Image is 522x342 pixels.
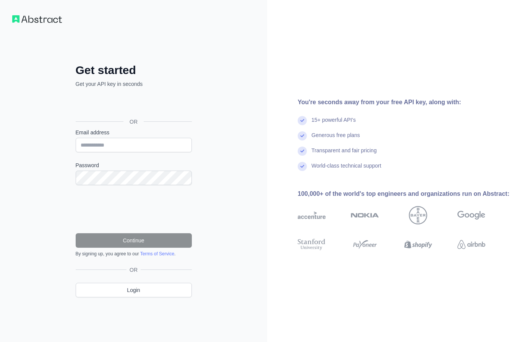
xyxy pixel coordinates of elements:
img: nokia [351,206,379,224]
img: airbnb [457,237,485,252]
img: check mark [298,147,307,156]
img: Workflow [12,15,62,23]
label: Email address [76,129,192,136]
iframe: Sign in with Google Button [72,96,194,113]
iframe: reCAPTCHA [76,194,192,224]
p: Get your API key in seconds [76,80,192,88]
div: Generous free plans [311,131,360,147]
div: World-class technical support [311,162,381,177]
img: google [457,206,485,224]
h2: Get started [76,63,192,77]
div: 15+ powerful API's [311,116,356,131]
img: payoneer [351,237,379,252]
img: stanford university [298,237,326,252]
div: You're seconds away from your free API key, along with: [298,98,510,107]
img: accenture [298,206,326,224]
a: Terms of Service [140,251,174,256]
label: Password [76,161,192,169]
img: check mark [298,162,307,171]
div: By signing up, you agree to our . [76,251,192,257]
span: OR [126,266,141,274]
span: OR [123,118,144,126]
div: Sign in with Google. Opens in new tab [76,96,190,113]
img: check mark [298,116,307,125]
button: Continue [76,233,192,248]
a: Login [76,283,192,297]
img: bayer [409,206,427,224]
img: shopify [404,237,432,252]
img: check mark [298,131,307,140]
div: 100,000+ of the world's top engineers and organizations run on Abstract: [298,189,510,198]
div: Transparent and fair pricing [311,147,377,162]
